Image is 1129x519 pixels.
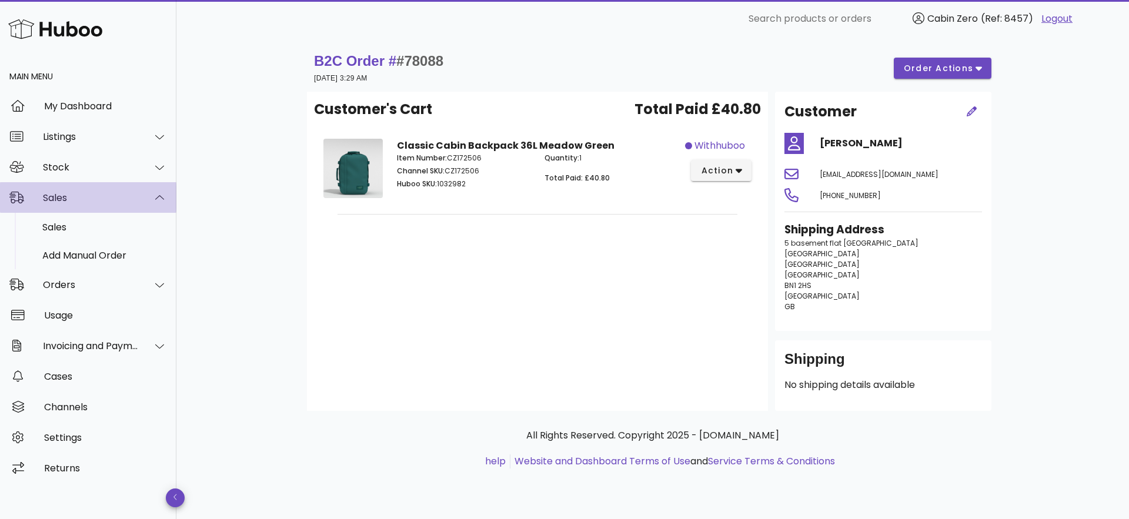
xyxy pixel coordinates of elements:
span: [EMAIL_ADDRESS][DOMAIN_NAME] [820,169,938,179]
li: and [510,454,835,468]
span: Customer's Cart [314,99,432,120]
div: My Dashboard [44,101,167,112]
a: help [485,454,506,468]
img: Product Image [323,139,383,198]
span: Quantity: [545,153,579,163]
p: 1032982 [397,179,530,189]
button: action [691,160,751,181]
div: Add Manual Order [42,250,167,261]
span: Item Number: [397,153,447,163]
div: Orders [43,279,139,290]
span: #78088 [396,53,443,69]
span: Total Paid £40.80 [634,99,761,120]
div: Usage [44,310,167,321]
strong: Classic Cabin Backpack 36L Meadow Green [397,139,614,152]
span: [GEOGRAPHIC_DATA] [784,259,860,269]
span: [PHONE_NUMBER] [820,190,881,200]
a: Website and Dashboard Terms of Use [515,454,690,468]
p: All Rights Reserved. Copyright 2025 - [DOMAIN_NAME] [316,428,989,443]
span: GB [784,302,795,312]
span: [GEOGRAPHIC_DATA] [784,291,860,301]
span: [GEOGRAPHIC_DATA] [784,270,860,280]
p: 1 [545,153,678,163]
p: No shipping details available [784,378,982,392]
span: Channel SKU: [397,166,445,176]
h3: Shipping Address [784,222,982,238]
h4: [PERSON_NAME] [820,136,982,150]
div: Channels [44,401,167,413]
span: [GEOGRAPHIC_DATA] [784,249,860,259]
p: CZ172506 [397,166,530,176]
span: 5 basement flat [GEOGRAPHIC_DATA] [784,238,918,248]
span: action [700,165,733,177]
span: Huboo SKU: [397,179,437,189]
div: Invoicing and Payments [43,340,139,351]
span: Cabin Zero [927,12,978,25]
div: Returns [44,463,167,474]
span: BN1 2HS [784,280,811,290]
div: Settings [44,432,167,443]
div: Shipping [784,350,982,378]
span: (Ref: 8457) [981,12,1033,25]
h2: Customer [784,101,857,122]
a: Service Terms & Conditions [708,454,835,468]
span: order actions [903,62,974,75]
span: Total Paid: £40.80 [545,173,610,183]
span: withhuboo [694,139,745,153]
img: Huboo Logo [8,16,102,42]
button: order actions [894,58,991,79]
div: Sales [43,192,139,203]
strong: B2C Order # [314,53,443,69]
div: Cases [44,371,167,382]
p: CZ172506 [397,153,530,163]
div: Listings [43,131,139,142]
div: Stock [43,162,139,173]
small: [DATE] 3:29 AM [314,74,368,82]
div: Sales [42,222,167,233]
a: Logout [1041,12,1073,26]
